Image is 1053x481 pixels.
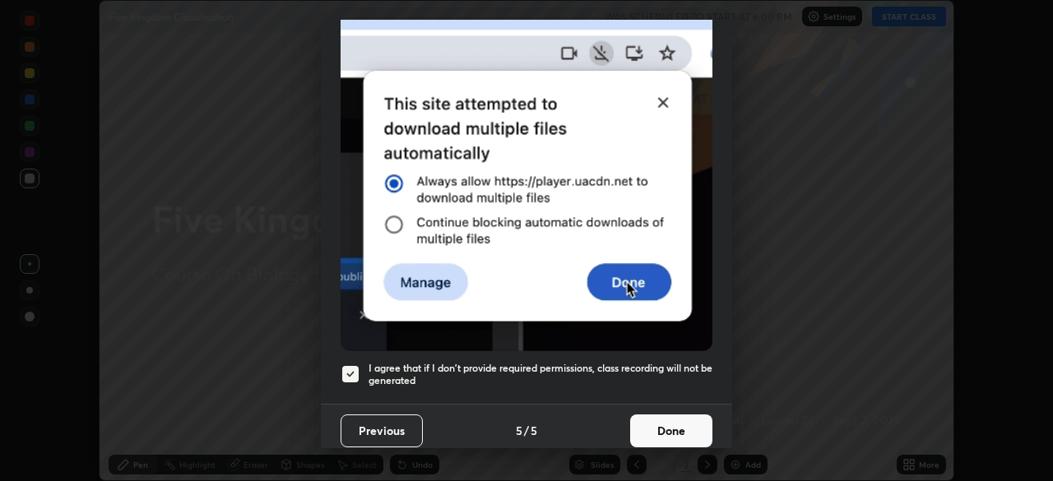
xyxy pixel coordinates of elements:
[369,362,712,387] h5: I agree that if I don't provide required permissions, class recording will not be generated
[531,422,537,439] h4: 5
[341,414,423,447] button: Previous
[524,422,529,439] h4: /
[630,414,712,447] button: Done
[516,422,522,439] h4: 5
